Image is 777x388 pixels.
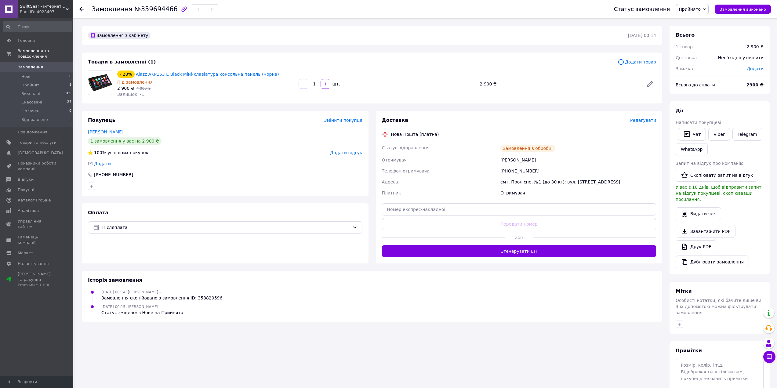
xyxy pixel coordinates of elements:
[676,256,749,268] button: Дублювати замовлення
[21,108,41,114] span: Оплачені
[20,4,66,9] span: SwiftGear - інтернет-магазин
[18,282,56,288] div: Prom мікс 1 000
[676,143,708,155] a: WhatsApp
[477,80,641,88] div: 2 900 ₴
[678,128,706,141] button: Чат
[382,169,430,173] span: Телефон отримувача
[101,305,161,309] span: [DATE] 00:15, [PERSON_NAME] -
[630,118,656,123] span: Редагувати
[18,161,56,172] span: Показники роботи компанії
[499,176,657,187] div: смт. Пролісне, №1 (до 30 кг): вул. [STREET_ADDRESS]
[505,234,533,241] span: або
[18,140,56,145] span: Товари та послуги
[69,74,71,79] span: 0
[94,150,106,155] span: 100%
[136,72,279,77] a: Ajazz AKP153 E Black Міні-клавіатура консольна панель (Чорна)
[732,128,762,141] a: Telegram
[18,177,34,182] span: Відгуки
[382,203,656,216] input: Номер експрес-накладної
[382,145,430,150] span: Статус відправлення
[69,117,71,122] span: 5
[324,118,362,123] span: Змінити покупця
[676,66,693,71] span: Знижка
[18,38,35,43] span: Головна
[21,91,40,96] span: Виконані
[88,117,115,123] span: Покупець
[93,172,134,178] div: [PHONE_NUMBER]
[102,224,350,231] span: Післяплата
[94,161,111,166] span: Додати
[382,158,407,162] span: Отримувач
[21,100,42,105] span: Скасовані
[101,295,222,301] div: Замовлення скопійовано з замовлення ID: 358820596
[88,210,108,216] span: Оплата
[715,5,771,14] button: Замовлення виконано
[390,131,441,137] div: Нова Пошта (платна)
[88,137,162,145] div: 1 замовлення у вас на 2 900 ₴
[88,74,112,91] img: Ajazz AKP153 E Black Міні-клавіатура консольна панель (Чорна)
[18,250,33,256] span: Маркет
[18,187,34,193] span: Покупці
[69,82,71,88] span: 1
[382,245,656,257] button: Згенерувати ЕН
[382,117,408,123] span: Доставка
[676,185,761,202] span: У вас є 18 днів, щоб відправити запит на відгук покупцеві, скопіювавши посилання.
[676,120,721,125] span: Написати покупцеві
[134,5,178,13] span: №359694466
[92,5,133,13] span: Замовлення
[676,82,715,87] span: Всього до сплати
[676,348,702,354] span: Примітки
[714,51,767,64] div: Необхідно уточнити
[330,150,362,155] span: Додати відгук
[18,129,47,135] span: Повідомлення
[747,44,764,50] div: 2 900 ₴
[747,66,764,71] span: Додати
[676,108,683,114] span: Дії
[618,59,656,65] span: Додати товар
[679,7,701,12] span: Прийнято
[18,150,63,156] span: [DEMOGRAPHIC_DATA]
[88,32,151,39] div: Замовлення з кабінету
[708,128,730,141] a: Viber
[644,78,656,90] a: Редагувати
[117,80,153,85] span: Під замовлення
[69,108,71,114] span: 0
[676,161,743,166] span: Запит на відгук про компанію
[676,240,716,253] a: Друк PDF
[676,207,721,220] button: Видати чек
[21,74,30,79] span: Нові
[20,9,73,15] div: Ваш ID: 4028407
[101,290,161,294] span: [DATE] 00:14, [PERSON_NAME] -
[18,208,39,213] span: Аналітика
[676,55,697,60] span: Доставка
[18,48,73,59] span: Замовлення та повідомлення
[746,82,764,87] b: 2900 ₴
[18,219,56,230] span: Управління сайтом
[88,129,123,134] a: [PERSON_NAME]
[676,288,692,294] span: Мітки
[614,6,670,12] div: Статус замовлення
[18,198,51,203] span: Каталог ProSale
[676,225,735,238] a: Завантажити PDF
[720,7,766,12] span: Замовлення виконано
[79,6,84,12] div: Повернутися назад
[101,310,183,316] div: Статус змінено: з Нове на Прийнято
[88,59,156,65] span: Товари в замовленні (1)
[88,150,148,156] div: успішних покупок
[382,190,401,195] span: Платник
[65,91,71,96] span: 109
[3,21,72,32] input: Пошук
[499,165,657,176] div: [PHONE_NUMBER]
[117,92,144,97] span: Залишок: -1
[18,64,43,70] span: Замовлення
[18,261,49,267] span: Налаштування
[382,179,398,184] span: Адреса
[136,86,151,91] span: 4 000 ₴
[117,71,135,78] div: - 28%
[676,32,695,38] span: Всього
[117,86,134,91] span: 2 900 ₴
[499,154,657,165] div: [PERSON_NAME]
[499,187,657,198] div: Отримувач
[676,169,758,182] button: Скопіювати запит на відгук
[763,351,775,363] button: Чат з покупцем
